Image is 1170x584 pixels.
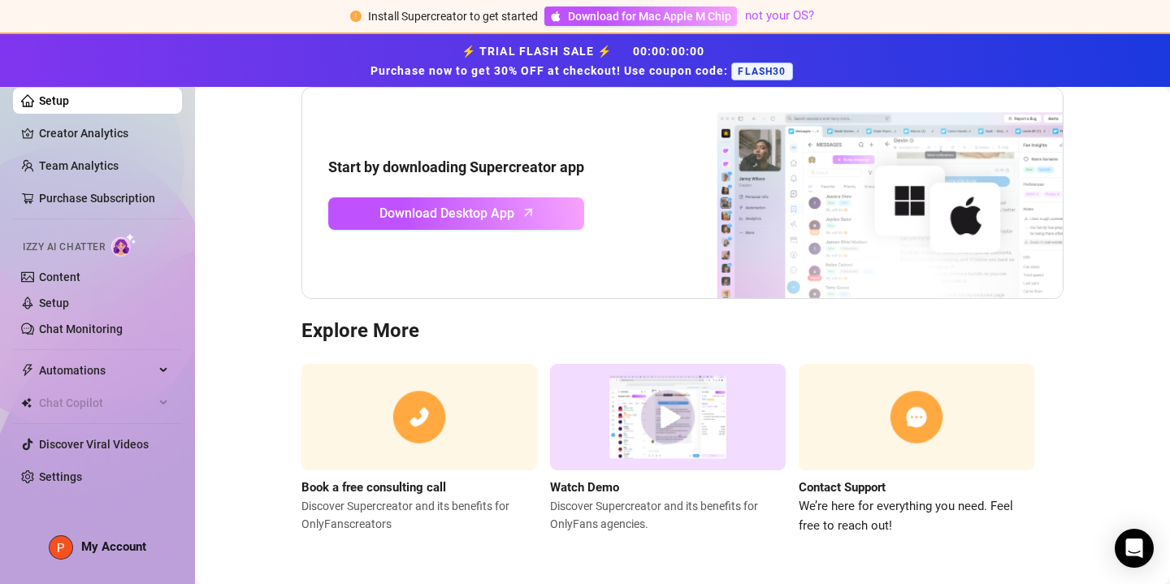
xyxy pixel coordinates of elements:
[111,233,136,257] img: AI Chatter
[39,357,154,383] span: Automations
[39,390,154,416] span: Chat Copilot
[550,364,786,470] img: supercreator demo
[39,270,80,283] a: Content
[745,8,814,23] a: not your OS?
[519,203,538,222] span: arrow-up
[39,159,119,172] a: Team Analytics
[633,45,705,58] span: 00 : 00 : 00 : 00
[799,497,1034,535] span: We’re here for everything you need. Feel free to reach out!
[799,480,886,495] strong: Contact Support
[39,120,169,146] a: Creator Analytics
[568,7,731,25] span: Download for Mac Apple M Chip
[368,10,538,23] span: Install Supercreator to get started
[21,397,32,409] img: Chat Copilot
[301,364,537,535] a: Book a free consulting callDiscover Supercreator and its benefits for OnlyFanscreators
[39,192,155,205] a: Purchase Subscription
[81,539,146,554] span: My Account
[21,364,34,377] span: thunderbolt
[350,11,362,22] span: exclamation-circle
[39,438,149,451] a: Discover Viral Videos
[370,45,799,77] strong: ⚡ TRIAL FLASH SALE ⚡
[550,11,561,22] span: apple
[731,63,792,80] span: FLASH30
[550,497,786,533] span: Discover Supercreator and its benefits for OnlyFans agencies.
[544,6,737,26] a: Download for Mac Apple M Chip
[301,318,1064,344] h3: Explore More
[1115,529,1154,568] div: Open Intercom Messenger
[50,536,72,559] img: ACg8ocKGdjRfkB40hafe-rJN-mDCn0MoF3P4cRckutNKcv2wKBD48B4=s96-c
[379,203,514,223] span: Download Desktop App
[301,364,537,470] img: consulting call
[550,364,786,535] a: Watch DemoDiscover Supercreator and its benefits for OnlyFans agencies.
[328,158,584,175] strong: Start by downloading Supercreator app
[550,480,619,495] strong: Watch Demo
[370,64,731,77] strong: Purchase now to get 30% OFF at checkout! Use coupon code:
[301,497,537,533] span: Discover Supercreator and its benefits for OnlyFans creators
[23,240,105,255] span: Izzy AI Chatter
[799,364,1034,470] img: contact support
[39,470,82,483] a: Settings
[39,296,69,309] a: Setup
[39,322,123,335] a: Chat Monitoring
[328,197,584,230] a: Download Desktop Apparrow-up
[656,88,1063,299] img: download app
[39,94,69,107] a: Setup
[301,480,446,495] strong: Book a free consulting call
